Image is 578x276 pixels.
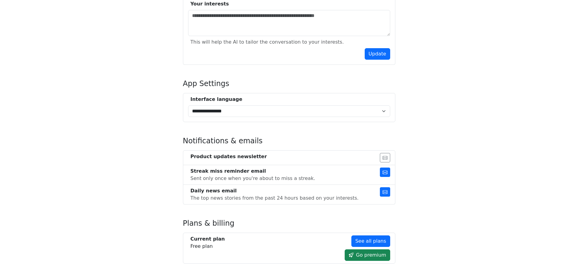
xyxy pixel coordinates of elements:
[191,195,359,202] div: The top news stories from the past 24 hours based on your interests.
[191,153,267,160] div: Product updates newsletter
[345,249,390,261] a: Go premium
[191,0,390,8] div: Your interests
[191,187,359,195] div: Daily news email
[183,219,395,228] h4: Plans & billing
[191,96,390,103] div: Interface language
[351,235,390,247] a: See all plans
[191,168,315,175] div: Streak miss reminder email
[188,105,390,117] select: Select Interface Language
[191,235,225,243] div: Current plan
[183,79,395,88] h4: App Settings
[183,137,395,145] h4: Notifications & emails
[191,38,344,46] div: This will help the AI to tailor the conversation to your interests.
[365,48,390,60] button: Update
[191,235,225,250] div: Free plan
[191,175,315,182] div: Sent only once when you're about to miss a streak.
